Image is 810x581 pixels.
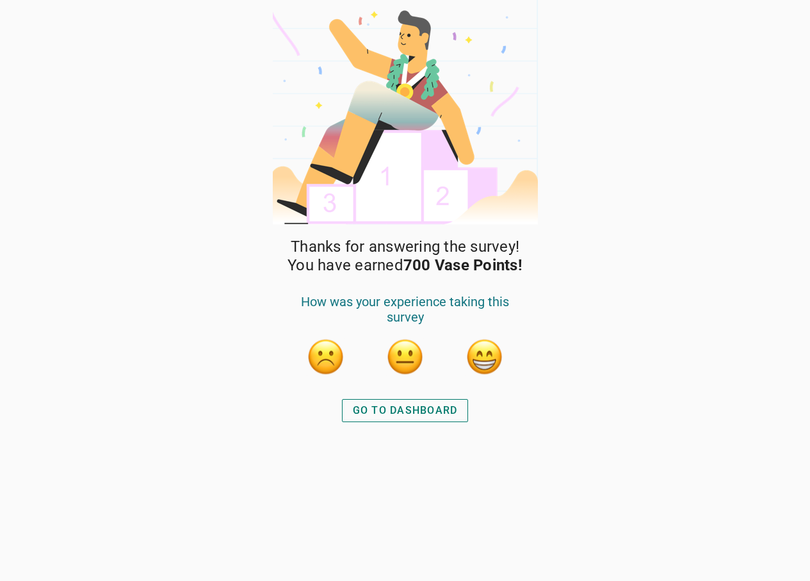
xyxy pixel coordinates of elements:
[342,399,469,422] button: GO TO DASHBOARD
[291,238,519,256] span: Thanks for answering the survey!
[286,294,524,338] div: How was your experience taking this survey
[288,256,522,275] span: You have earned
[403,256,522,274] strong: 700 Vase Points!
[353,403,458,418] div: GO TO DASHBOARD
